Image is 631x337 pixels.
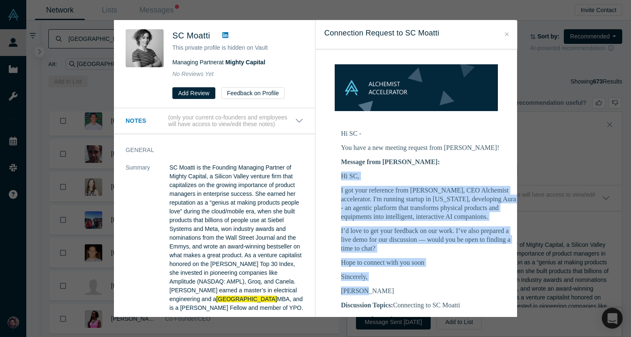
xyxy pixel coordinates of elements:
[221,87,285,99] button: Feedback on Profile
[341,302,393,309] b: Discussion Topics:
[172,43,303,52] p: This private profile is hidden on Vault
[341,172,516,180] p: Hi SC,
[341,143,516,152] p: You have a new meeting request from [PERSON_NAME]!
[169,163,303,312] p: SC Moatti is the Founding Managing Partner of Mighty Capital, a Silicon Valley venture firm that ...
[341,226,516,253] p: I’d love to get your feedback on our work. I’ve also prepared a live demo for our discussion — wo...
[335,64,498,111] img: banner-small-topicless.png
[341,158,440,165] b: Message from [PERSON_NAME]:
[341,286,516,295] p: [PERSON_NAME]
[341,301,516,309] p: Connecting to SC Moatti
[324,28,508,39] h3: Connection Request to SC Moatti
[172,59,265,66] span: Managing Partner at
[341,316,401,323] b: Startup Information:
[341,258,516,267] p: Hope to connect with you soon
[126,163,169,321] dt: Summary
[172,31,210,40] span: SC Moatti
[126,117,167,125] h3: Notes
[341,186,516,221] p: I got your reference from [PERSON_NAME], CEO Alchemist accelerator. I'm running startup in [US_ST...
[216,296,277,302] span: [GEOGRAPHIC_DATA]
[341,272,516,281] p: Sincerely,
[126,146,292,155] h3: General
[168,114,295,128] p: (only your current co-founders and employees will have access to view/edit these notes)
[172,71,214,77] span: No Reviews Yet
[126,29,164,67] img: SC Moatti's Profile Image
[172,87,215,99] button: Add Review
[341,129,516,138] p: Hi SC -
[126,114,303,128] button: Notes (only your current co-founders and employees will have access to view/edit these notes)
[502,30,511,39] button: Close
[225,59,265,66] a: Mighty Capital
